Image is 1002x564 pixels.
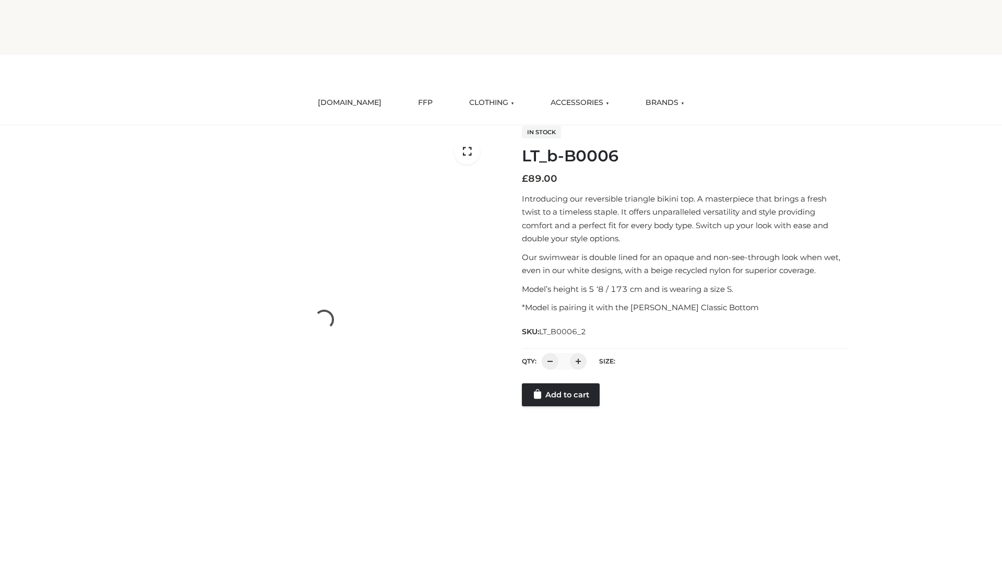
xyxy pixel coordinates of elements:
label: QTY: [522,357,536,365]
span: In stock [522,126,561,138]
p: Our swimwear is double lined for an opaque and non-see-through look when wet, even in our white d... [522,251,847,277]
bdi: 89.00 [522,173,557,184]
a: FFP [410,91,440,114]
span: LT_B0006_2 [539,327,586,336]
a: ACCESSORIES [543,91,617,114]
a: [DOMAIN_NAME] [310,91,389,114]
p: Introducing our reversible triangle bikini top. A masterpiece that brings a fresh twist to a time... [522,192,847,245]
a: BRANDS [638,91,692,114]
p: *Model is pairing it with the [PERSON_NAME] Classic Bottom [522,301,847,314]
a: CLOTHING [461,91,522,114]
h1: LT_b-B0006 [522,147,847,166]
a: Add to cart [522,383,600,406]
span: SKU: [522,325,587,338]
p: Model’s height is 5 ‘8 / 173 cm and is wearing a size S. [522,283,847,296]
label: Size: [599,357,615,365]
span: £ [522,173,528,184]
